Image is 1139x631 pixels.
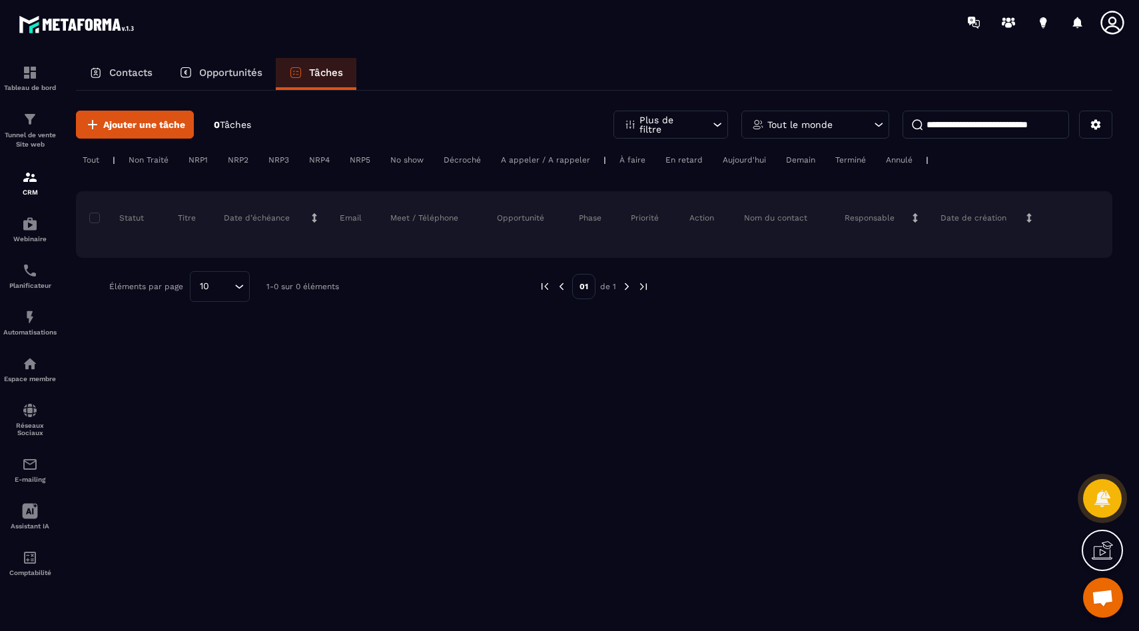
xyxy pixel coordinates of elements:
p: Tableau de bord [3,84,57,91]
div: NRP4 [302,152,336,168]
div: À faire [613,152,652,168]
p: Assistant IA [3,522,57,530]
img: automations [22,356,38,372]
div: Search for option [190,271,250,302]
a: Assistant IA [3,493,57,540]
p: Réseaux Sociaux [3,422,57,436]
img: next [621,281,633,293]
a: Tâches [276,58,356,90]
p: Titre [178,213,196,223]
p: Priorité [631,213,659,223]
div: NRP2 [221,152,255,168]
p: Tunnel de vente Site web [3,131,57,149]
img: prev [556,281,568,293]
p: Email [340,213,362,223]
a: Contacts [76,58,166,90]
p: Phase [579,213,601,223]
img: automations [22,216,38,232]
p: Tâches [309,67,343,79]
span: Tâches [220,119,251,130]
img: scheduler [22,263,38,279]
p: Opportunité [497,213,544,223]
img: formation [22,169,38,185]
a: automationsautomationsAutomatisations [3,299,57,346]
p: Meet / Téléphone [390,213,458,223]
img: automations [22,309,38,325]
div: Annulé [879,152,919,168]
div: NRP3 [262,152,296,168]
p: Comptabilité [3,569,57,576]
p: Tout le monde [767,120,833,129]
input: Search for option [214,279,231,294]
img: email [22,456,38,472]
img: next [637,281,649,293]
a: emailemailE-mailing [3,446,57,493]
p: Date d’échéance [224,213,290,223]
a: formationformationCRM [3,159,57,206]
img: social-network [22,402,38,418]
a: schedulerschedulerPlanificateur [3,253,57,299]
p: Planificateur [3,282,57,289]
p: 0 [214,119,251,131]
p: Action [689,213,714,223]
div: Décroché [437,152,488,168]
div: Terminé [829,152,873,168]
p: Plus de filtre [639,115,698,134]
p: Statut [93,213,144,223]
p: Contacts [109,67,153,79]
p: Opportunités [199,67,262,79]
p: Nom du contact [744,213,807,223]
p: Éléments par page [109,282,183,291]
p: Webinaire [3,235,57,243]
span: 10 [195,279,214,294]
div: En retard [659,152,709,168]
p: de 1 [600,281,616,292]
a: social-networksocial-networkRéseaux Sociaux [3,392,57,446]
div: NRP1 [182,152,214,168]
a: automationsautomationsWebinaire [3,206,57,253]
p: Date de création [941,213,1006,223]
div: Ouvrir le chat [1083,578,1123,618]
img: accountant [22,550,38,566]
p: | [926,155,929,165]
img: formation [22,111,38,127]
p: | [603,155,606,165]
div: Non Traité [122,152,175,168]
p: Espace membre [3,375,57,382]
a: formationformationTableau de bord [3,55,57,101]
div: A appeler / A rappeler [494,152,597,168]
span: Ajouter une tâche [103,118,185,131]
a: accountantaccountantComptabilité [3,540,57,586]
div: Tout [76,152,106,168]
a: automationsautomationsEspace membre [3,346,57,392]
p: 1-0 sur 0 éléments [266,282,339,291]
a: Opportunités [166,58,276,90]
a: formationformationTunnel de vente Site web [3,101,57,159]
p: | [113,155,115,165]
div: No show [384,152,430,168]
p: CRM [3,189,57,196]
img: prev [539,281,551,293]
div: Demain [779,152,822,168]
p: E-mailing [3,476,57,483]
div: NRP5 [343,152,377,168]
button: Ajouter une tâche [76,111,194,139]
p: Automatisations [3,328,57,336]
p: Responsable [845,213,895,223]
img: logo [19,12,139,37]
img: formation [22,65,38,81]
p: 01 [572,274,595,299]
div: Aujourd'hui [716,152,773,168]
